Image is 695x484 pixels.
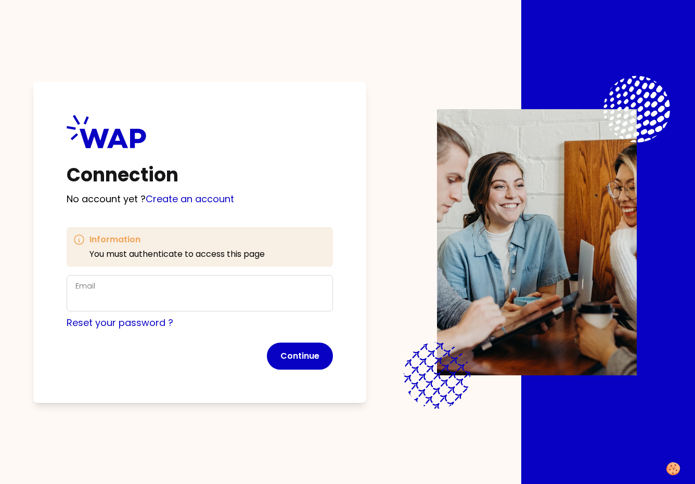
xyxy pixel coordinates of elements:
label: Email [75,281,95,291]
p: You must authenticate to access this page [89,248,265,260]
a: Reset your password ? [67,316,173,329]
h1: Connection [67,165,333,186]
a: Create an account [146,192,234,205]
h3: Information [89,233,265,246]
p: No account yet ? [67,192,333,206]
button: Manage your preferences about cookies [659,456,687,481]
img: Description [437,109,637,375]
button: Continue [267,343,333,370]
